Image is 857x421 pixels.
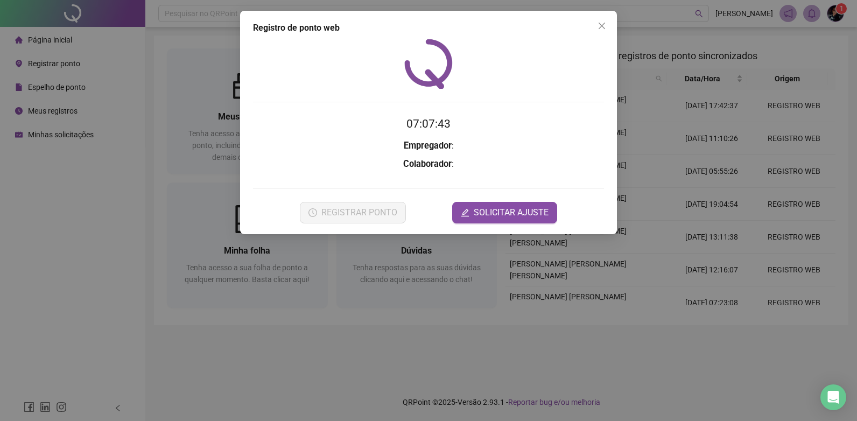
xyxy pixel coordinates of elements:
[461,208,469,217] span: edit
[253,157,604,171] h3: :
[300,202,406,223] button: REGISTRAR PONTO
[253,22,604,34] div: Registro de ponto web
[403,159,452,169] strong: Colaborador
[404,141,452,151] strong: Empregador
[406,117,451,130] time: 07:07:43
[404,39,453,89] img: QRPoint
[452,202,557,223] button: editSOLICITAR AJUSTE
[593,17,610,34] button: Close
[820,384,846,410] div: Open Intercom Messenger
[253,139,604,153] h3: :
[474,206,549,219] span: SOLICITAR AJUSTE
[598,22,606,30] span: close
